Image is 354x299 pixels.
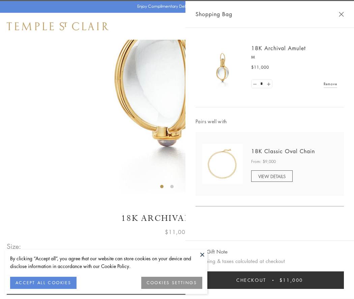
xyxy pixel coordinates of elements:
[7,241,22,252] span: Size:
[7,22,109,30] img: Temple St. Clair
[236,276,266,284] span: Checkout
[324,80,337,88] a: Remove
[196,271,344,289] button: Checkout $11,000
[202,47,243,88] img: 18K Archival Amulet
[339,12,344,17] button: Close Shopping Bag
[265,80,272,88] a: Set quantity to 2
[10,277,77,289] button: ACCEPT ALL COOKIES
[165,228,189,236] span: $11,000
[196,10,232,19] span: Shopping Bag
[196,118,344,125] span: Pairs well with
[202,144,243,184] img: N88865-OV18
[251,158,276,165] span: From: $9,000
[196,257,344,265] p: Shipping & taxes calculated at checkout
[251,54,337,61] p: M
[251,64,269,71] span: $11,000
[252,80,258,88] a: Set quantity to 0
[251,147,315,155] a: 18K Classic Oval Chain
[7,212,347,224] h1: 18K Archival Amulet
[137,3,214,10] p: Enjoy Complimentary Delivery & Returns
[258,173,286,179] span: VIEW DETAILS
[10,255,202,270] div: By clicking “Accept all”, you agree that our website can store cookies on your device and disclos...
[251,170,293,182] a: VIEW DETAILS
[251,44,306,52] a: 18K Archival Amulet
[196,247,228,256] button: Add Gift Note
[279,276,303,284] span: $11,000
[141,277,202,289] button: COOKIES SETTINGS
